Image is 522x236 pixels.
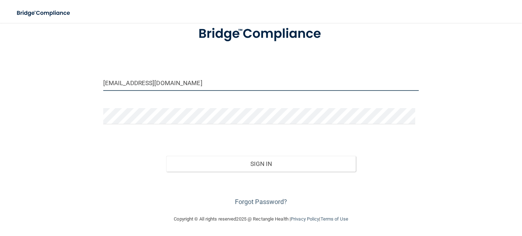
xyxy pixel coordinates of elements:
div: Copyright © All rights reserved 2025 @ Rectangle Health | | [130,208,392,231]
img: bridge_compliance_login_screen.278c3ca4.svg [185,17,337,51]
button: Sign In [166,156,355,172]
a: Privacy Policy [291,216,319,222]
input: Email [103,75,419,91]
a: Terms of Use [320,216,348,222]
img: bridge_compliance_login_screen.278c3ca4.svg [11,6,77,20]
a: Forgot Password? [235,198,287,205]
